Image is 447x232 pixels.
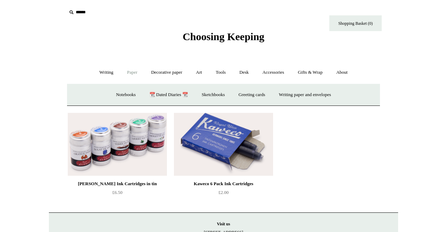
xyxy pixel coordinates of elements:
[176,180,271,188] div: Kaweco 6 Pack Ink Cartridges
[145,63,189,82] a: Decorative paper
[256,63,291,82] a: Accessories
[195,86,231,104] a: Sketchbooks
[233,63,255,82] a: Desk
[110,86,142,104] a: Notebooks
[218,190,228,195] span: £2.00
[217,222,230,226] strong: Visit us
[183,36,264,41] a: Choosing Keeping
[143,86,194,104] a: 📆 Dated Diaries 📆
[190,63,208,82] a: Art
[68,113,167,176] a: J. Herbin Ink Cartridges in tin J. Herbin Ink Cartridges in tin
[183,31,264,42] span: Choosing Keeping
[68,113,167,176] img: J. Herbin Ink Cartridges in tin
[121,63,144,82] a: Paper
[329,15,382,31] a: Shopping Basket (0)
[174,113,273,176] img: Kaweco 6 Pack Ink Cartridges
[330,63,354,82] a: About
[273,86,337,104] a: Writing paper and envelopes
[210,63,232,82] a: Tools
[174,113,273,176] a: Kaweco 6 Pack Ink Cartridges Kaweco 6 Pack Ink Cartridges
[112,190,122,195] span: £6.50
[69,180,165,188] div: [PERSON_NAME] Ink Cartridges in tin
[292,63,329,82] a: Gifts & Wrap
[93,63,120,82] a: Writing
[232,86,271,104] a: Greeting cards
[174,180,273,208] a: Kaweco 6 Pack Ink Cartridges £2.00
[68,180,167,208] a: [PERSON_NAME] Ink Cartridges in tin £6.50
